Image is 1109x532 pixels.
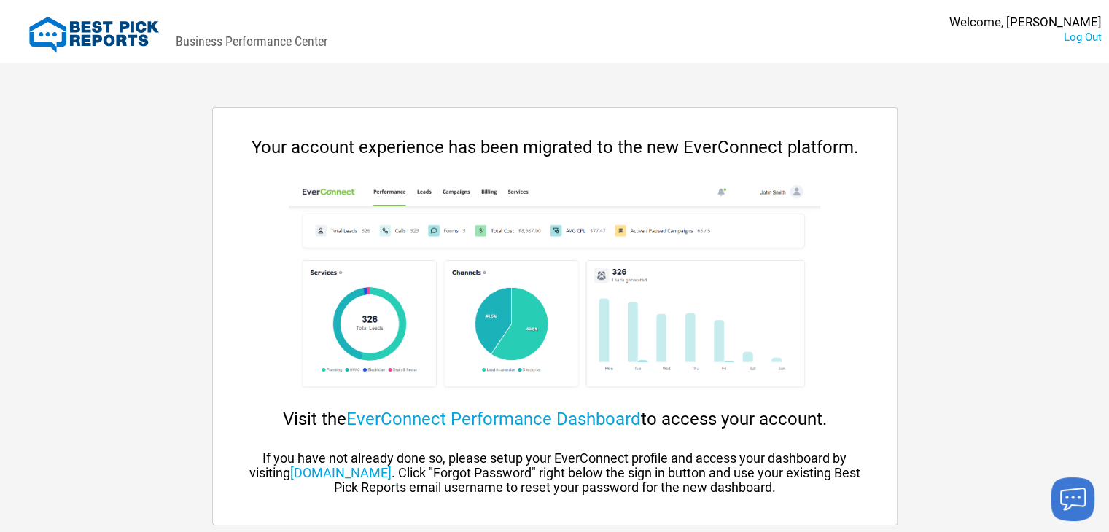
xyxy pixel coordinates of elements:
[346,409,641,429] a: EverConnect Performance Dashboard
[242,137,868,157] div: Your account experience has been migrated to the new EverConnect platform.
[949,15,1102,30] div: Welcome, [PERSON_NAME]
[1064,31,1102,44] a: Log Out
[290,465,392,480] a: [DOMAIN_NAME]
[289,179,820,398] img: cp-dashboard.png
[242,409,868,429] div: Visit the to access your account.
[242,451,868,495] div: If you have not already done so, please setup your EverConnect profile and access your dashboard ...
[29,17,159,53] img: Best Pick Reports Logo
[1051,477,1094,521] button: Launch chat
